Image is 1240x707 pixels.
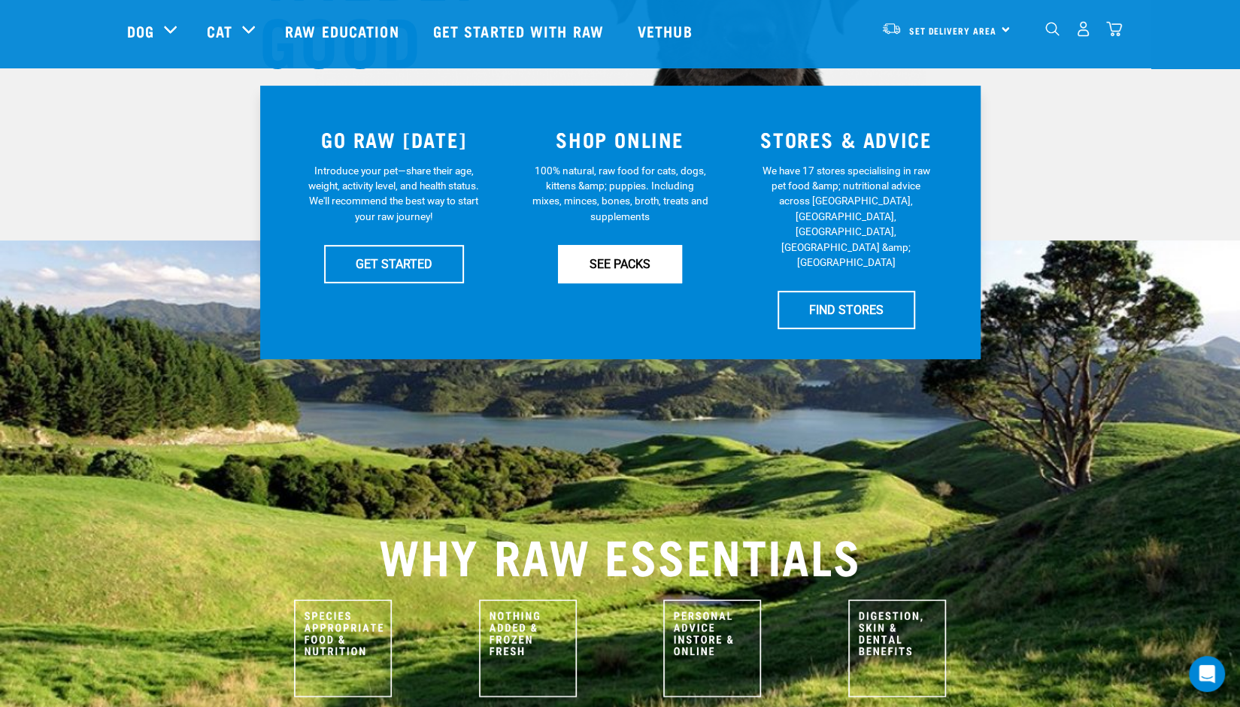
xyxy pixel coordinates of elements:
span: Set Delivery Area [909,28,996,33]
img: Raw Benefits [848,600,946,697]
h3: GO RAW [DATE] [290,128,499,151]
a: Raw Education [270,1,417,61]
a: GET STARTED [324,245,464,282]
img: van-moving.png [881,22,902,35]
img: Nothing Added [479,600,577,697]
a: Dog [127,20,154,42]
img: Personal Advice [663,600,761,697]
img: home-icon@2x.png [1106,21,1122,37]
p: We have 17 stores specialising in raw pet food &amp; nutritional advice across [GEOGRAPHIC_DATA],... [758,163,935,270]
p: 100% natural, raw food for cats, dogs, kittens &amp; puppies. Including mixes, minces, bones, bro... [532,163,708,225]
a: SEE PACKS [558,245,682,282]
a: Cat [207,20,232,42]
h3: SHOP ONLINE [516,128,724,151]
h2: WHY RAW ESSENTIALS [127,527,1114,582]
img: Species Appropriate Nutrition [294,600,392,697]
a: Get started with Raw [418,1,623,61]
img: home-icon-1@2x.png [1045,22,1060,36]
img: user.png [1075,21,1091,37]
a: FIND STORES [778,291,915,328]
a: Vethub [623,1,711,61]
p: Introduce your pet—share their age, weight, activity level, and health status. We'll recommend th... [305,163,482,225]
div: Open Intercom Messenger [1189,656,1225,692]
h3: STORES & ADVICE [742,128,950,151]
